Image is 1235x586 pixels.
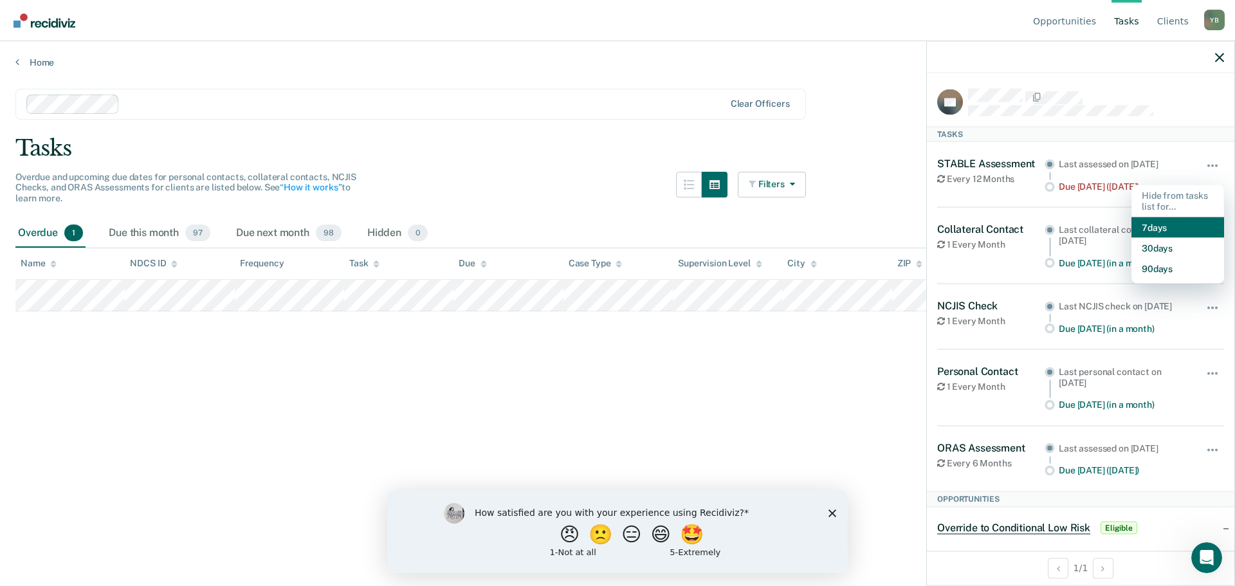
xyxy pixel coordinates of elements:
div: Last collateral contact on [DATE] [1059,224,1188,246]
div: Y B [1204,10,1225,30]
div: 1 Every Month [937,239,1045,250]
div: Hidden [365,219,430,248]
span: Override to Conditional Low Risk [937,521,1090,534]
span: 0 [408,224,428,241]
a: Home [15,57,1220,68]
div: 1 Every Month [937,315,1045,326]
div: 1 / 1 [927,551,1234,585]
div: Tasks [15,135,1220,161]
div: Due [DATE] (in a month) [1059,257,1188,268]
button: Filters [738,172,806,197]
div: Personal Contact [937,365,1045,377]
div: ORAS Assessment [937,441,1045,453]
div: Dropdown Menu [1131,185,1224,284]
div: Every 12 Months [937,174,1045,185]
span: Overdue and upcoming due dates for personal contacts, collateral contacts, NCJIS Checks, and ORAS... [15,172,356,204]
div: Overdue [15,219,86,248]
button: 30 days [1131,237,1224,258]
div: Due next month [233,219,344,248]
div: Case Type [569,258,623,269]
div: Clear officers [731,98,790,109]
button: 7 days [1131,217,1224,237]
span: Eligible [1101,521,1137,534]
div: Task [349,258,380,269]
div: Due [DATE] ([DATE]) [1059,465,1188,476]
div: STABLE Assessment [937,157,1045,169]
span: 98 [316,224,342,241]
iframe: Survey by Kim from Recidiviz [387,490,848,573]
div: NDCS ID [130,258,178,269]
div: City [787,258,816,269]
button: 90 days [1131,258,1224,279]
div: Last assessed on [DATE] [1059,443,1188,453]
div: Due [DATE] (in a month) [1059,399,1188,410]
div: Collateral Contact [937,223,1045,235]
div: Tasks [927,126,1234,142]
img: Recidiviz [14,14,75,28]
div: Due this month [106,219,213,248]
div: NCJIS Check [937,299,1045,311]
div: 1 Every Month [937,381,1045,392]
div: ZIP [897,258,923,269]
div: Hide from tasks list for... [1131,185,1224,217]
div: Supervision Level [678,258,762,269]
div: Name [21,258,57,269]
div: Due [DATE] (in a month) [1059,323,1188,334]
div: Override to Conditional Low RiskEligible [927,507,1234,548]
div: Due [DATE] ([DATE]) [1059,181,1188,192]
div: Every 6 Months [937,457,1045,468]
div: Last NCJIS check on [DATE] [1059,300,1188,311]
iframe: Intercom live chat [1191,542,1222,573]
span: 1 [64,224,83,241]
div: Last assessed on [DATE] [1059,158,1188,169]
span: 97 [185,224,210,241]
a: “How it works” [280,182,342,192]
div: Due [459,258,487,269]
div: Last personal contact on [DATE] [1059,366,1188,388]
button: Previous Client [1048,558,1068,578]
div: Opportunities [927,491,1234,507]
button: Next Client [1093,558,1113,578]
div: Frequency [240,258,284,269]
button: Profile dropdown button [1204,10,1225,30]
